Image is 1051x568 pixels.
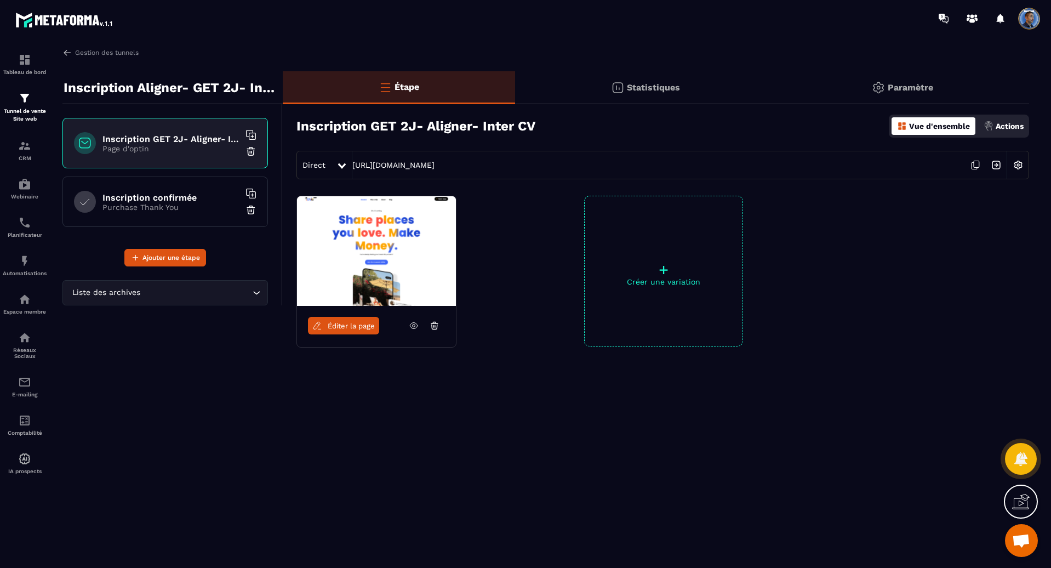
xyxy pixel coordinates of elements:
[124,249,206,266] button: Ajouter une étape
[909,122,970,130] p: Vue d'ensemble
[888,82,933,93] p: Paramètre
[302,161,325,169] span: Direct
[3,367,47,406] a: emailemailE-mailing
[352,161,435,169] a: [URL][DOMAIN_NAME]
[627,82,680,93] p: Statistiques
[70,287,142,299] span: Liste des archives
[3,468,47,474] p: IA prospects
[142,287,250,299] input: Search for option
[3,155,47,161] p: CRM
[3,69,47,75] p: Tableau de bord
[3,430,47,436] p: Comptabilité
[62,48,139,58] a: Gestion des tunnels
[142,252,200,263] span: Ajouter une étape
[3,406,47,444] a: accountantaccountantComptabilité
[379,81,392,94] img: bars-o.4a397970.svg
[3,83,47,131] a: formationformationTunnel de vente Site web
[3,391,47,397] p: E-mailing
[102,134,239,144] h6: Inscription GET 2J- Aligner- Inter CV
[3,194,47,200] p: Webinaire
[872,81,885,94] img: setting-gr.5f69749f.svg
[897,121,907,131] img: dashboard-orange.40269519.svg
[3,246,47,285] a: automationsautomationsAutomatisations
[62,280,268,305] div: Search for option
[18,331,31,344] img: social-network
[585,277,742,286] p: Créer une variation
[18,216,31,229] img: scheduler
[328,322,375,330] span: Éditer la page
[18,376,31,389] img: email
[18,139,31,152] img: formation
[102,144,239,153] p: Page d'optin
[984,121,993,131] img: actions.d6e523a2.png
[18,92,31,105] img: formation
[3,270,47,276] p: Automatisations
[245,146,256,157] img: trash
[3,131,47,169] a: formationformationCRM
[3,232,47,238] p: Planificateur
[18,293,31,306] img: automations
[102,203,239,212] p: Purchase Thank You
[3,107,47,123] p: Tunnel de vente Site web
[3,323,47,367] a: social-networksocial-networkRéseaux Sociaux
[3,309,47,315] p: Espace membre
[3,45,47,83] a: formationformationTableau de bord
[986,155,1007,175] img: arrow-next.bcc2205e.svg
[245,205,256,215] img: trash
[1008,155,1029,175] img: setting-w.858f3a88.svg
[18,254,31,268] img: automations
[3,347,47,359] p: Réseaux Sociaux
[3,285,47,323] a: automationsautomationsEspace membre
[18,414,31,427] img: accountant
[308,317,379,334] a: Éditer la page
[102,192,239,203] h6: Inscription confirmée
[3,169,47,208] a: automationsautomationsWebinaire
[395,82,419,92] p: Étape
[62,48,72,58] img: arrow
[996,122,1024,130] p: Actions
[296,118,535,134] h3: Inscription GET 2J- Aligner- Inter CV
[585,262,742,277] p: +
[64,77,275,99] p: Inscription Aligner- GET 2J- Inter CV
[18,178,31,191] img: automations
[1005,524,1038,557] div: Ouvrir le chat
[611,81,624,94] img: stats.20deebd0.svg
[15,10,114,30] img: logo
[18,452,31,465] img: automations
[3,208,47,246] a: schedulerschedulerPlanificateur
[297,196,456,306] img: image
[18,53,31,66] img: formation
